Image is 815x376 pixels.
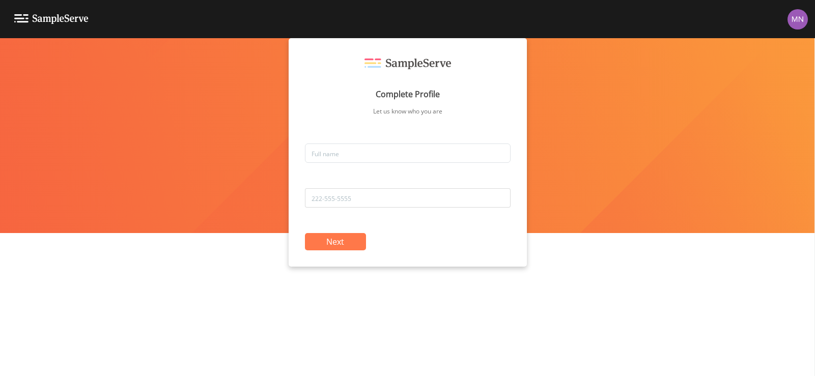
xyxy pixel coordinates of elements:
h2: Complete Profile [376,90,440,98]
button: Next [305,233,366,250]
img: 374f19a981330693f3e34f114dad859c [788,9,808,30]
img: sample serve logo [364,59,451,70]
img: logo [14,14,89,24]
input: Full name [305,143,511,163]
h3: Let us know who you are [373,108,442,114]
input: 222-555-5555 [305,188,511,208]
